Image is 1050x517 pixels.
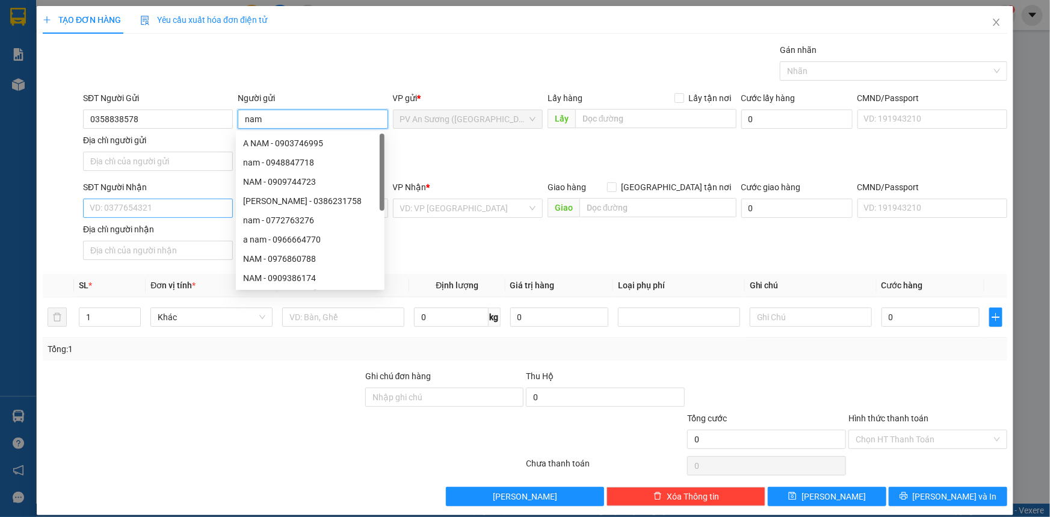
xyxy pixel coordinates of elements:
th: Loại phụ phí [613,274,745,297]
input: Ghi chú đơn hàng [365,388,524,407]
div: SĐT Người Gửi [83,91,233,105]
input: Địa chỉ của người gửi [83,152,233,171]
div: a nam - 0966664770 [236,230,384,249]
div: CMND/Passport [857,181,1007,194]
div: A NAM - 0903746995 [243,137,377,150]
input: Cước lấy hàng [741,110,853,129]
div: Chưa thanh toán [525,457,687,478]
div: CMND/Passport [857,91,1007,105]
input: Cước giao hàng [741,199,853,218]
div: Địa chỉ người gửi [83,134,233,147]
span: Giao hàng [548,182,586,192]
span: PV An Sương (Hàng Hóa) [400,110,536,128]
span: save [788,492,797,501]
th: Ghi chú [745,274,877,297]
label: Ghi chú đơn hàng [365,371,431,381]
span: [PERSON_NAME] [493,490,557,503]
div: Tổng: 1 [48,342,406,356]
button: Close [980,6,1013,40]
button: delete [48,308,67,327]
span: [PERSON_NAME] [801,490,866,503]
input: Dọc đường [575,109,737,128]
input: VD: Bàn, Ghế [282,308,404,327]
div: nam - 0948847718 [236,153,384,172]
div: SĐT Người Nhận [83,181,233,194]
span: plus [43,16,51,24]
div: NAM - 0909744723 [243,175,377,188]
div: a nam - 0966664770 [243,233,377,246]
span: Tổng cước [687,413,727,423]
label: Cước lấy hàng [741,93,795,103]
span: Giao [548,198,579,217]
span: Yêu cầu xuất hóa đơn điện tử [140,15,267,25]
div: NAM - 0976860788 [243,252,377,265]
span: Khác [158,308,265,326]
span: plus [990,312,1002,322]
div: VP gửi [393,91,543,105]
span: Thu Hộ [526,371,554,381]
div: nam - 0948847718 [243,156,377,169]
div: Người gửi [238,91,388,105]
div: A NAM - 0903746995 [236,134,384,153]
button: plus [989,308,1002,327]
button: printer[PERSON_NAME] và In [889,487,1007,506]
span: printer [900,492,908,501]
span: Lấy hàng [548,93,582,103]
label: Hình thức thanh toán [848,413,928,423]
div: nam - 0772763276 [236,211,384,230]
span: Đơn vị tính [150,280,196,290]
span: Cước hàng [882,280,923,290]
span: [GEOGRAPHIC_DATA] tận nơi [617,181,737,194]
input: 0 [510,308,608,327]
button: [PERSON_NAME] [446,487,605,506]
label: Cước giao hàng [741,182,801,192]
div: MINH NAM - 0386231758 [236,191,384,211]
div: [PERSON_NAME] - 0386231758 [243,194,377,208]
span: Giá trị hàng [510,280,555,290]
span: TẠO ĐƠN HÀNG [43,15,121,25]
div: NAM - 0909744723 [236,172,384,191]
input: Ghi Chú [750,308,872,327]
span: Định lượng [436,280,478,290]
span: delete [653,492,662,501]
span: close [992,17,1001,27]
button: deleteXóa Thông tin [607,487,765,506]
label: Gán nhãn [780,45,817,55]
span: Lấy tận nơi [684,91,737,105]
div: nam - 0772763276 [243,214,377,227]
span: SL [79,280,88,290]
div: NAM - 0976860788 [236,249,384,268]
div: NAM - 0909386174 [236,268,384,288]
span: Xóa Thông tin [667,490,719,503]
span: VP Nhận [393,182,427,192]
div: NAM - 0909386174 [243,271,377,285]
button: save[PERSON_NAME] [768,487,886,506]
div: Địa chỉ người nhận [83,223,233,236]
span: Lấy [548,109,575,128]
input: Địa chỉ của người nhận [83,241,233,260]
span: kg [489,308,501,327]
input: Dọc đường [579,198,737,217]
span: [PERSON_NAME] và In [913,490,997,503]
img: icon [140,16,150,25]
